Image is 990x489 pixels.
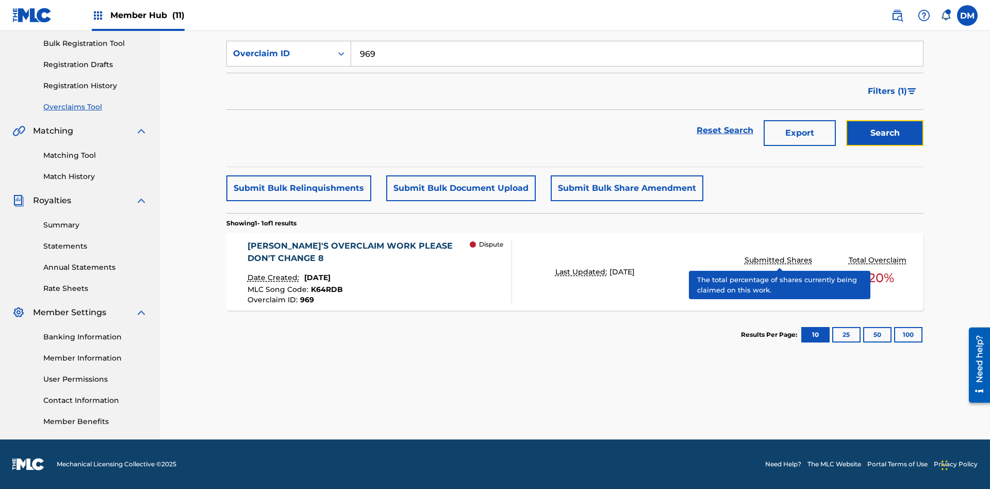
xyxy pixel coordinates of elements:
[863,327,892,343] button: 50
[862,78,923,104] button: Filters (1)
[868,85,907,97] span: Filters ( 1 )
[57,460,176,469] span: Mechanical Licensing Collective © 2025
[12,8,52,23] img: MLC Logo
[226,219,296,228] p: Showing 1 - 1 of 1 results
[807,460,861,469] a: The MLC Website
[745,255,815,266] p: Submitted Shares
[764,120,836,146] button: Export
[43,102,147,112] a: Overclaims Tool
[887,5,907,26] a: Public Search
[938,439,990,489] iframe: Chat Widget
[934,460,978,469] a: Privacy Policy
[92,9,104,22] img: Top Rightsholders
[957,5,978,26] div: User Menu
[864,269,894,287] span: 120 %
[135,125,147,137] img: expand
[43,395,147,406] a: Contact Information
[135,194,147,207] img: expand
[43,38,147,49] a: Bulk Registration Tool
[226,175,371,201] button: Submit Bulk Relinquishments
[846,120,923,146] button: Search
[304,273,331,282] span: [DATE]
[233,47,326,60] div: Overclaim ID
[942,450,948,481] div: Drag
[12,306,25,319] img: Member Settings
[110,9,185,21] span: Member Hub
[894,327,922,343] button: 100
[849,255,909,266] p: Total Overclaim
[43,241,147,252] a: Statements
[33,306,106,319] span: Member Settings
[247,285,311,294] span: MLC Song Code :
[43,353,147,364] a: Member Information
[914,5,934,26] div: Help
[551,175,703,201] button: Submit Bulk Share Amendment
[741,330,800,339] p: Results Per Page:
[43,374,147,385] a: User Permissions
[43,59,147,70] a: Registration Drafts
[43,283,147,294] a: Rate Sheets
[43,220,147,231] a: Summary
[832,327,861,343] button: 25
[43,171,147,182] a: Match History
[763,269,796,287] span: 220 %
[247,240,470,265] div: [PERSON_NAME]'S OVERCLAIM WORK PLEASE DON'T CHANGE 8
[43,80,147,91] a: Registration History
[226,233,923,311] a: [PERSON_NAME]'S OVERCLAIM WORK PLEASE DON'T CHANGE 8Date Created:[DATE]MLC Song Code:K64RDBOvercl...
[801,327,830,343] button: 10
[135,306,147,319] img: expand
[12,458,44,470] img: logo
[918,9,930,22] img: help
[12,125,25,137] img: Matching
[33,125,73,137] span: Matching
[386,175,536,201] button: Submit Bulk Document Upload
[479,240,503,249] p: Dispute
[247,295,300,304] span: Overclaim ID :
[172,10,185,20] span: (11)
[765,460,801,469] a: Need Help?
[555,267,609,278] p: Last Updated:
[43,416,147,427] a: Member Benefits
[43,262,147,273] a: Annual Statements
[300,295,314,304] span: 969
[691,119,758,142] a: Reset Search
[43,332,147,343] a: Banking Information
[226,41,923,151] form: Search Form
[609,267,635,276] span: [DATE]
[907,88,916,94] img: filter
[33,194,71,207] span: Royalties
[43,150,147,161] a: Matching Tool
[891,9,903,22] img: search
[961,323,990,408] iframe: Resource Center
[867,460,928,469] a: Portal Terms of Use
[12,194,25,207] img: Royalties
[940,10,951,21] div: Notifications
[311,285,343,294] span: K64RDB
[247,272,302,283] p: Date Created:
